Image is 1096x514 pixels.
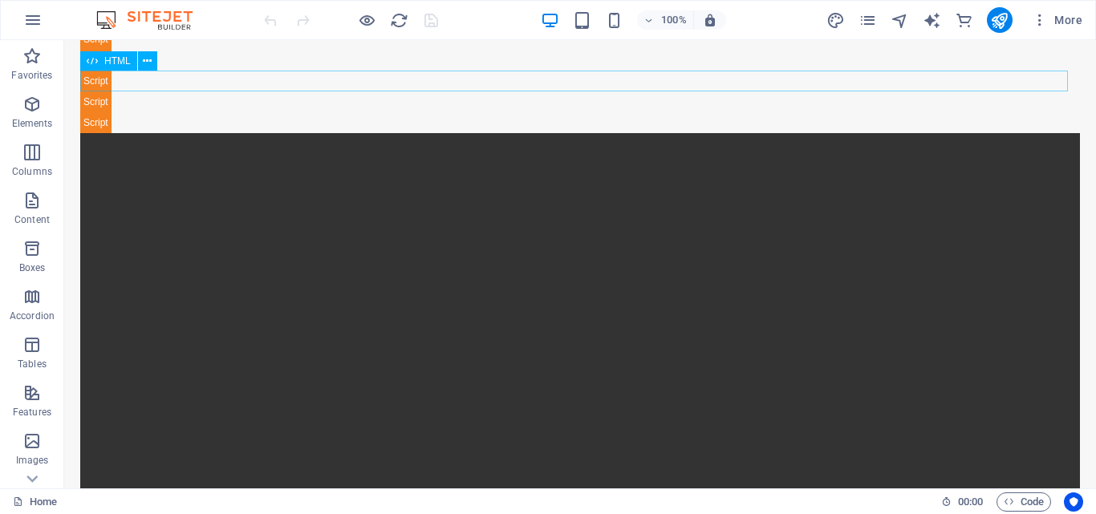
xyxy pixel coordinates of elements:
[389,10,408,30] button: reload
[955,11,973,30] i: Commerce
[19,261,46,274] p: Boxes
[104,56,131,66] span: HTML
[859,11,877,30] i: Pages (Ctrl+Alt+S)
[1064,492,1083,512] button: Usercentrics
[10,310,55,322] p: Accordion
[1025,7,1089,33] button: More
[958,492,983,512] span: 00 00
[891,11,909,30] i: Navigator
[955,10,974,30] button: commerce
[661,10,687,30] h6: 100%
[1032,12,1082,28] span: More
[891,10,910,30] button: navigator
[826,10,846,30] button: design
[941,492,984,512] h6: Session time
[11,69,52,82] p: Favorites
[969,496,972,508] span: :
[12,165,52,178] p: Columns
[18,358,47,370] p: Tables
[859,10,878,30] button: pages
[13,492,57,512] a: Click to cancel selection. Double-click to open Pages
[390,11,408,30] i: Reload page
[92,10,213,30] img: Editor Logo
[923,11,941,30] i: AI Writer
[16,454,49,467] p: Images
[12,117,53,130] p: Elements
[637,10,694,30] button: 100%
[14,213,50,226] p: Content
[13,406,51,419] p: Features
[923,10,942,30] button: text_generator
[987,7,1013,33] button: publish
[357,10,376,30] button: Click here to leave preview mode and continue editing
[1004,492,1044,512] span: Code
[703,13,717,27] i: On resize automatically adjust zoom level to fit chosen device.
[997,492,1051,512] button: Code
[826,11,845,30] i: Design (Ctrl+Alt+Y)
